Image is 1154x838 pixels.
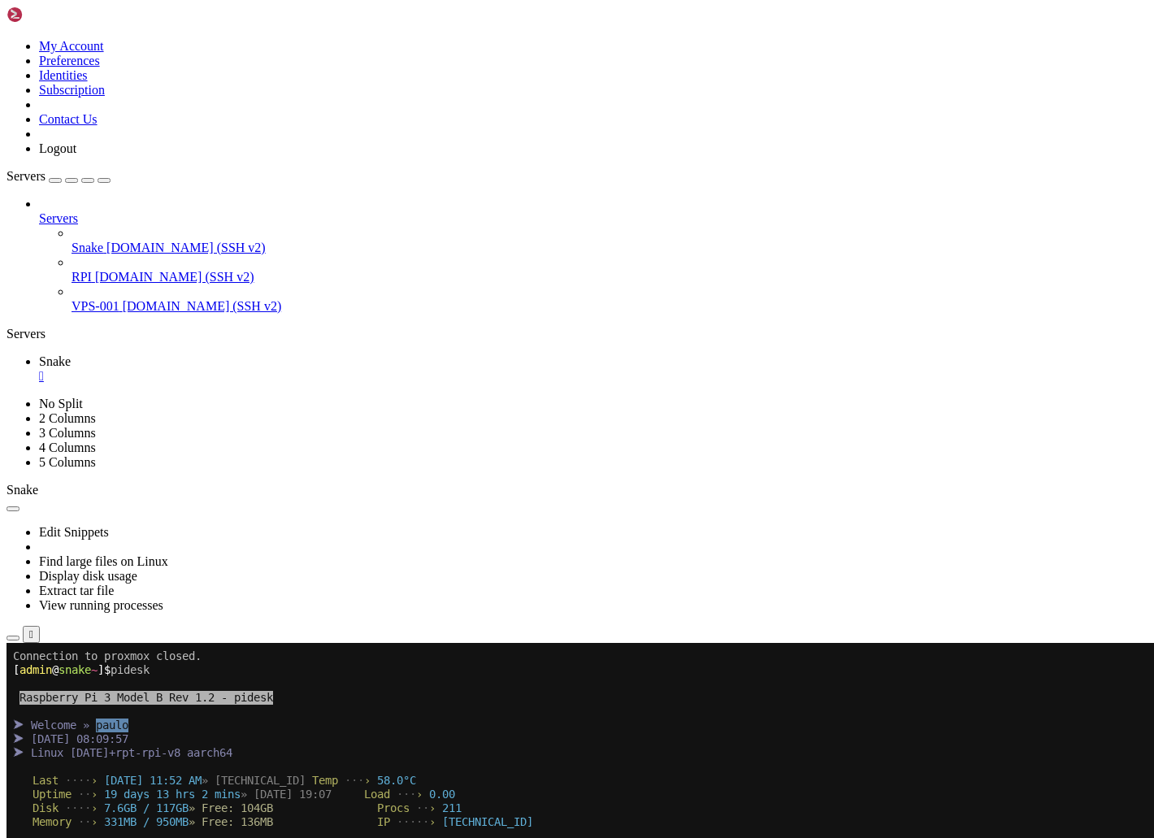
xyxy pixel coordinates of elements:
span: Snake [39,354,71,368]
span: Servers [7,169,46,183]
x-row: Fetched 1,217 kB in 3s (471 kB/s) [7,407,1121,421]
span: ·· [410,158,423,172]
span: ⮞ [DATE] 08:09:57 [7,89,122,102]
span: Raspberry Pi 3 Model B Rev 1.2 - pidesk [13,48,267,62]
span: » [DATE] 19:07 [234,145,325,158]
span: ⮞ [13,200,24,213]
span: › [85,131,91,144]
a: Identities [39,68,88,82]
x-row: Reading state information... Done [7,269,1121,283]
span: 0 [31,200,37,214]
span: Load [358,145,384,158]
x-row: Get:4 [URL][DOMAIN_NAME] bookworm InRelease [55.0 kB] [7,338,1121,352]
span: › [358,131,364,144]
span: Snake [72,241,103,254]
span: › [410,145,416,158]
x-row: pidesk [7,20,1121,34]
span: 19 days 13 hrs 2 mins [98,145,234,158]
a: 4 Columns [39,441,96,454]
a: 3 Columns [39,426,96,440]
a: Servers [39,211,1147,226]
span: › [423,172,429,185]
span: » [TECHNICAL_ID] [195,131,299,144]
span: snake [52,20,85,33]
span: › [85,158,91,172]
x-row: Reading package lists... Done [7,241,1121,255]
a: VPS-001 [DOMAIN_NAME] (SSH v2) [72,299,1147,314]
span: ]$ [98,228,111,241]
div:  [29,628,33,640]
span: 0.00 [423,145,449,158]
span: Memory [26,172,65,185]
span: package can be upgraded [44,200,193,213]
span: [DOMAIN_NAME] (SSH v2) [106,241,266,254]
span: 211 [436,158,455,172]
x-row: Building dependency tree... 69% [7,435,1121,449]
a: Contact Us [39,112,98,126]
a: My Account [39,39,104,53]
a: View running processes [39,598,163,612]
img: Shellngn [7,7,100,23]
button:  [23,626,40,643]
x-row: Connection to proxmox closed. [7,7,1121,20]
span: RPI [72,270,92,284]
a: No Split [39,397,83,410]
span: ⮞ Linux [DATE]+rpt-rpi-v8 aarch64 [7,103,226,116]
span: pidesk [52,228,91,241]
span: [DATE] 11:52 AM [98,131,195,144]
x-row: Hit:5 [URL][DOMAIN_NAME] cloud-sdk InRelease [7,352,1121,366]
span: ~ [91,228,98,241]
span: Uptime [26,145,65,158]
span: Servers [39,211,78,225]
span: @ [46,20,52,33]
span: › [85,145,91,158]
div: Servers [7,327,1147,341]
span: @ [46,228,52,241]
span: paulo [89,76,122,89]
span: Last [26,131,52,144]
span: ·· [72,145,85,158]
div: (0, 31) [7,435,13,449]
span: admin [13,20,46,33]
x-row: Hit:6 [URL][DOMAIN_NAME] bookworm InRelease [7,366,1121,380]
x-row: Get:7 [URL][DOMAIN_NAME] bookworm/main armhf Packages [555 kB] [7,380,1121,393]
span: 331MB / 950MB [98,172,182,185]
span: ··· [338,131,358,144]
span: ····· [390,172,423,185]
span: [DOMAIN_NAME] (SSH v2) [123,299,282,313]
x-row: [DOMAIN_NAME] [7,228,1121,241]
span: Temp [306,131,332,144]
span: ~ [85,20,91,33]
span: 7.6GB / 117GB [98,158,182,172]
span: paulo [13,228,46,241]
span: » Free: 136MB [182,172,267,185]
a: Snake [DOMAIN_NAME] (SSH v2) [72,241,1147,255]
span: › [423,158,429,172]
span: ···· [59,131,85,144]
x-row: Hit:1 [URL][DOMAIN_NAME] bookworm InRelease [7,297,1121,310]
a: Display disk usage [39,569,137,583]
a: Find large files on Linux [39,554,168,568]
li: RPI [DOMAIN_NAME] (SSH v2) [72,255,1147,284]
li: Snake [DOMAIN_NAME] (SSH v2) [72,226,1147,255]
a: Edit Snippets [39,525,109,539]
span: › [85,172,91,185]
a: RPI [DOMAIN_NAME] (SSH v2) [72,270,1147,284]
span: » Free: 104GB [182,158,267,172]
span: ···· [59,158,85,172]
a: Extract tar file [39,584,114,597]
a:  [39,369,1147,384]
span: [ [7,228,13,241]
span: ]$ [91,20,104,33]
span: IP [371,172,384,185]
span: [ [7,20,13,33]
li: VPS-001 [DOMAIN_NAME] (SSH v2) [72,284,1147,314]
x-row: Reading package lists... Done [7,421,1121,435]
x-row: 0 upgraded, 0 newly installed, 0 to remove and 0 not upgraded. [7,283,1121,297]
a: 5 Columns [39,455,96,469]
a: 2 Columns [39,411,96,425]
x-row: Get:3 [URL][DOMAIN_NAME] bookworm-updates InRelease [55.4 kB] [7,324,1121,338]
x-row: Hit:2 [URL][DOMAIN_NAME] bookworm-security InRelease [7,310,1121,324]
a: Servers [7,169,111,183]
a: Snake [39,354,1147,384]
